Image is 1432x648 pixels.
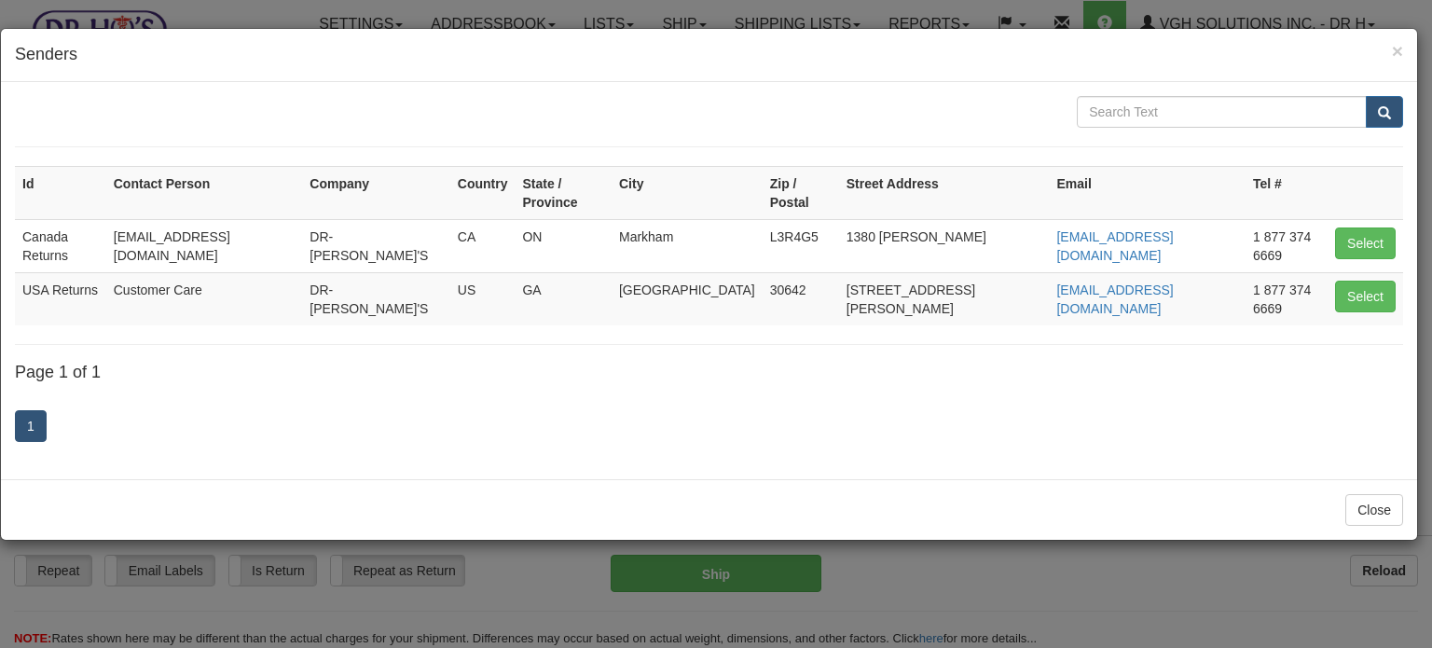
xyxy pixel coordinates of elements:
[1077,96,1367,128] input: Search Text
[1246,166,1328,219] th: Tel #
[1345,494,1403,526] button: Close
[450,166,516,219] th: Country
[15,364,1403,382] h4: Page 1 of 1
[839,219,1050,272] td: 1380 [PERSON_NAME]
[839,166,1050,219] th: Street Address
[763,219,839,272] td: L3R4G5
[302,166,450,219] th: Company
[15,43,1403,67] h4: Senders
[1049,166,1246,219] th: Email
[15,166,106,219] th: Id
[839,272,1050,325] td: [STREET_ADDRESS][PERSON_NAME]
[15,219,106,272] td: Canada Returns
[1335,281,1396,312] button: Select
[106,166,303,219] th: Contact Person
[106,272,303,325] td: Customer Care
[612,219,763,272] td: Markham
[1246,219,1328,272] td: 1 877 374 6669
[763,272,839,325] td: 30642
[763,166,839,219] th: Zip / Postal
[515,219,612,272] td: ON
[302,219,450,272] td: DR-[PERSON_NAME]'S
[15,272,106,325] td: USA Returns
[1389,228,1430,419] iframe: chat widget
[612,272,763,325] td: [GEOGRAPHIC_DATA]
[1246,272,1328,325] td: 1 877 374 6669
[1392,40,1403,62] span: ×
[15,410,47,442] a: 1
[1335,227,1396,259] button: Select
[450,272,516,325] td: US
[515,272,612,325] td: GA
[515,166,612,219] th: State / Province
[450,219,516,272] td: CA
[1056,229,1173,263] a: [EMAIL_ADDRESS][DOMAIN_NAME]
[1392,41,1403,61] button: Close
[302,272,450,325] td: DR-[PERSON_NAME]'S
[612,166,763,219] th: City
[106,219,303,272] td: [EMAIL_ADDRESS][DOMAIN_NAME]
[1056,283,1173,316] a: [EMAIL_ADDRESS][DOMAIN_NAME]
